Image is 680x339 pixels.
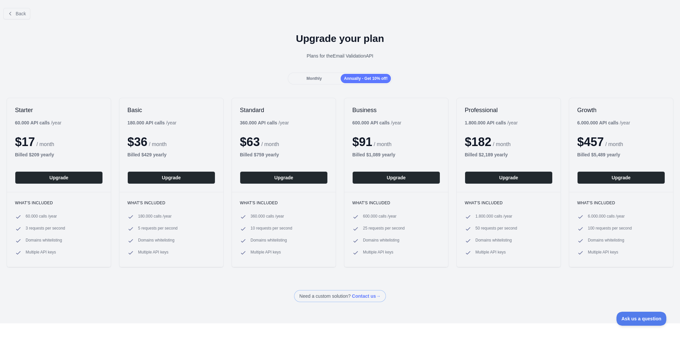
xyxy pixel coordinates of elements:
iframe: Toggle Customer Support [616,312,667,326]
h2: Business [352,106,440,114]
span: $ 91 [352,135,372,149]
h2: Professional [465,106,553,114]
span: $ 182 [465,135,491,149]
b: 1.800.000 API calls [465,120,506,125]
b: 360.000 API calls [240,120,277,125]
div: / year [240,119,289,126]
h2: Standard [240,106,328,114]
b: 600.000 API calls [352,120,390,125]
div: / year [352,119,401,126]
div: / year [465,119,518,126]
